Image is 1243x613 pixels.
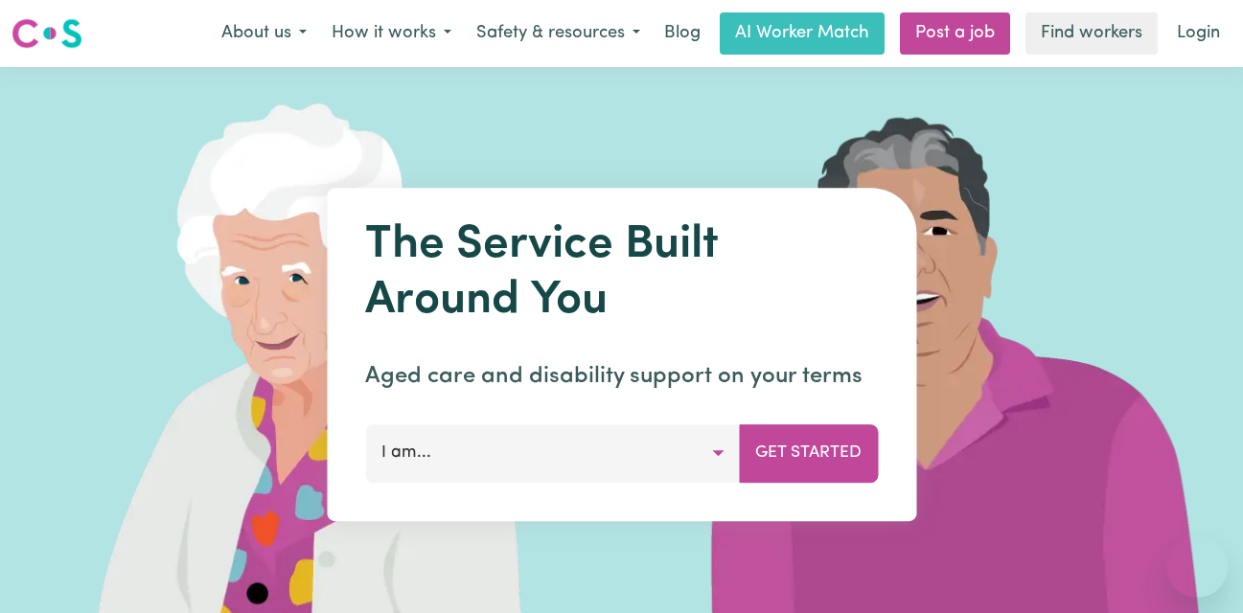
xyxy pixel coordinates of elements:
[12,16,82,51] img: Careseekers logo
[1165,12,1231,55] a: Login
[365,218,878,329] h1: The Service Built Around You
[1025,12,1158,55] a: Find workers
[12,11,82,56] a: Careseekers logo
[365,424,740,482] button: I am...
[365,359,878,394] p: Aged care and disability support on your terms
[464,13,653,54] button: Safety & resources
[1166,536,1228,598] iframe: Button to launch messaging window
[319,13,464,54] button: How it works
[209,13,319,54] button: About us
[900,12,1010,55] a: Post a job
[739,424,878,482] button: Get Started
[653,12,712,55] a: Blog
[720,12,885,55] a: AI Worker Match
